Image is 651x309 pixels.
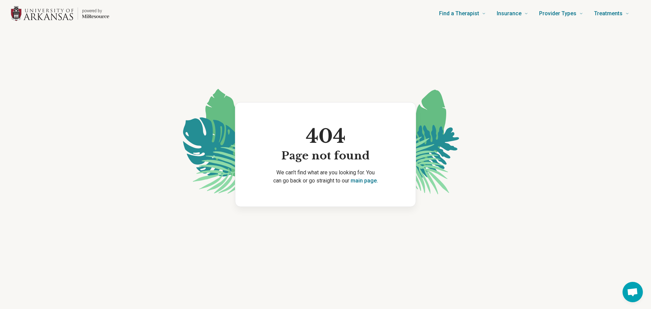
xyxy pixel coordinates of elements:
[82,8,109,14] p: powered by
[281,124,370,149] span: 404
[594,9,623,18] span: Treatments
[281,149,370,163] span: Page not found
[246,169,405,185] p: We can’t find what are you looking for. You can go back or go straight to our
[497,9,521,18] span: Insurance
[623,282,643,302] div: Open chat
[439,9,479,18] span: Find a Therapist
[351,177,378,184] a: main page.
[11,3,109,24] a: Home page
[539,9,576,18] span: Provider Types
